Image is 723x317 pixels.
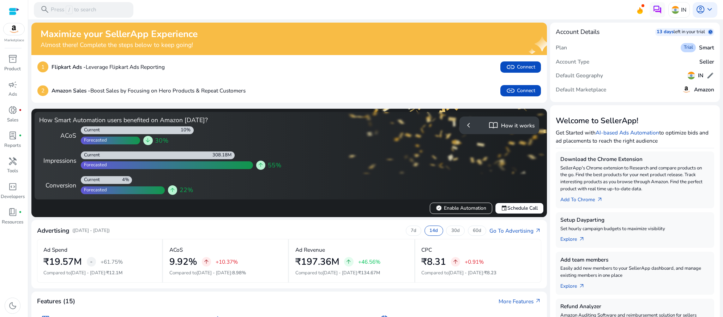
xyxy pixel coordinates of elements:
[216,259,238,264] p: +10.37%
[473,228,481,234] p: 60d
[8,91,17,98] p: Ads
[358,259,380,264] p: +46.56%
[37,298,75,305] h4: Features (15)
[535,228,541,234] span: arrow_outward
[499,297,541,305] a: More Featuresarrow_outward
[323,270,357,276] span: [DATE] - [DATE]
[52,63,165,71] p: Leverage Flipkart Ads Reporting
[169,270,282,277] p: Compared to :
[71,270,105,276] span: [DATE] - [DATE]
[706,72,714,79] span: edit
[500,85,541,96] button: linkConnect
[40,5,49,14] span: search
[4,142,21,149] p: Reports
[708,30,713,34] span: schedule
[556,44,567,51] h5: Plan
[465,259,484,264] p: +0.91%
[41,41,198,49] h4: Almost there! Complete the steps below to keep going!
[268,161,281,170] span: 55%
[560,165,710,193] p: SellerApp's Chrome extension to Research and compare products on the go. Find the best products f...
[501,205,507,211] span: event
[81,187,107,193] div: Forecasted
[37,227,69,234] h4: Advertising
[506,86,515,95] span: link
[122,177,132,183] div: 4%
[489,121,498,130] span: import_contacts
[39,181,76,190] div: Conversion
[52,63,86,71] b: Flipkart Ads -
[51,6,96,14] p: Press to search
[556,116,714,125] h3: Welcome to SellerApp!
[295,270,408,277] p: Compared to :
[81,177,100,183] div: Current
[4,23,25,35] img: amazon.svg
[19,134,22,137] span: fiber_manual_record
[596,129,659,136] a: AI-based Ads Automation
[421,270,535,277] p: Compared to :
[657,29,674,35] p: 13 days
[8,80,17,89] span: campaign
[155,136,168,145] span: 30%
[4,38,24,43] p: Marketplace
[7,117,18,124] p: Sales
[436,205,442,211] span: verified
[81,137,107,144] div: Forecasted
[694,86,714,93] h5: Amazon
[258,162,264,168] span: arrow_upward
[671,6,679,14] img: in.svg
[8,182,17,191] span: code_blocks
[560,257,710,263] h5: Add team members
[448,270,483,276] span: [DATE] - [DATE]
[8,131,17,140] span: lab_profile
[560,156,710,162] h5: Download the Chrome Extension
[436,204,486,212] span: Enable Automation
[421,256,446,268] h2: ₹8.31
[19,109,22,112] span: fiber_manual_record
[8,54,17,64] span: inventory_2
[197,270,231,276] span: [DATE] - [DATE]
[501,122,535,129] h5: How it works
[52,87,90,94] b: Amazon Sales -
[556,59,589,65] h5: Account Type
[39,131,76,140] div: ACoS
[8,301,17,310] span: dark_mode
[81,127,100,133] div: Current
[560,265,710,279] p: Easily add new members to your SellerApp dashboard, and manage existing members in one place
[295,246,325,254] p: Ad Revenue
[560,226,710,233] p: Set hourly campaign budgets to maximize visibility
[705,5,714,14] span: keyboard_arrow_down
[1,193,25,201] p: Developers
[699,59,714,65] h5: Seller
[8,106,17,115] span: donut_small
[41,29,198,40] h2: Maximize your SellerApp Experience
[19,211,22,214] span: fiber_manual_record
[506,86,535,95] span: Connect
[682,85,691,94] img: amazon.svg
[37,61,48,72] p: 1
[489,227,541,235] a: Go To Advertisingarrow_outward
[699,44,714,51] h5: Smart
[39,116,286,124] h4: How Smart Automation users benefited on Amazon [DATE]?
[7,168,18,175] p: Tools
[411,228,416,234] p: 7d
[52,86,246,95] p: Boost Sales by Focusing on Hero Products & Repeat Customers
[506,62,515,72] span: link
[560,279,591,290] a: Explorearrow_outward
[495,203,544,214] button: eventSchedule Call
[232,270,246,276] span: 8.98%
[687,72,695,79] img: in.svg
[345,259,352,265] span: arrow_upward
[452,259,459,265] span: arrow_upward
[8,208,17,217] span: book_4
[4,66,21,73] p: Product
[169,187,176,193] span: arrow_upward
[43,270,156,277] p: Compared to :
[169,246,183,254] p: ACoS
[560,217,710,223] h5: Setup Dayparting
[145,137,151,144] span: arrow_downward
[421,246,432,254] p: CPC
[8,157,17,166] span: handyman
[560,232,591,243] a: Explorearrow_outward
[72,227,110,234] p: ([DATE] - [DATE])
[560,303,710,310] h5: Refund Analyzer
